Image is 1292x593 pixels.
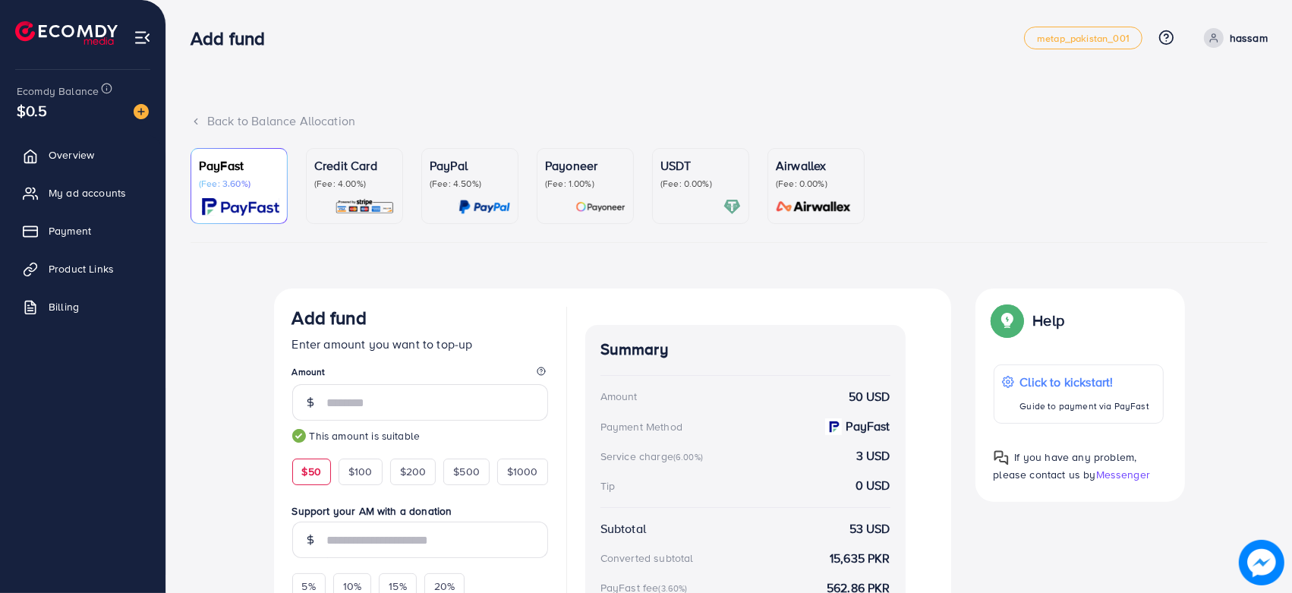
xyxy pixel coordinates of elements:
a: Product Links [11,254,154,284]
span: metap_pakistan_001 [1037,33,1130,43]
h3: Add fund [191,27,277,49]
span: $0.5 [17,99,48,121]
img: card [335,198,395,216]
a: Payment [11,216,154,246]
a: metap_pakistan_001 [1024,27,1142,49]
p: (Fee: 0.00%) [776,178,856,190]
p: (Fee: 0.00%) [660,178,741,190]
img: Popup guide [994,307,1021,334]
div: Service charge [600,449,707,464]
p: Credit Card [314,156,395,175]
span: Payment [49,223,91,238]
strong: 53 USD [849,520,890,538]
img: Popup guide [994,450,1009,465]
p: PayPal [430,156,510,175]
p: (Fee: 4.00%) [314,178,395,190]
img: image [1243,544,1280,581]
img: menu [134,29,151,46]
div: Amount [600,389,638,404]
a: Billing [11,292,154,322]
span: Messenger [1096,467,1150,482]
span: If you have any problem, please contact us by [994,449,1137,482]
div: Tip [600,478,615,494]
span: $200 [400,464,427,479]
legend: Amount [292,365,548,384]
img: image [134,104,149,119]
a: My ad accounts [11,178,154,208]
a: Overview [11,140,154,170]
span: $100 [348,464,373,479]
span: My ad accounts [49,185,126,200]
span: Billing [49,299,79,314]
strong: 0 USD [856,477,890,494]
h4: Summary [600,340,890,359]
img: card [202,198,279,216]
span: $50 [302,464,321,479]
img: card [771,198,856,216]
p: Click to kickstart! [1020,373,1149,391]
p: hassam [1230,29,1268,47]
p: (Fee: 4.50%) [430,178,510,190]
div: Payment Method [600,419,682,434]
p: Help [1033,311,1065,330]
div: Back to Balance Allocation [191,112,1268,130]
span: $500 [453,464,480,479]
div: Converted subtotal [600,550,694,566]
img: guide [292,429,306,443]
p: (Fee: 1.00%) [545,178,626,190]
p: Payoneer [545,156,626,175]
strong: 50 USD [849,388,890,405]
img: payment [825,418,842,435]
div: Subtotal [600,520,646,538]
label: Support your AM with a donation [292,503,548,519]
p: (Fee: 3.60%) [199,178,279,190]
p: PayFast [199,156,279,175]
span: Overview [49,147,94,162]
p: Enter amount you want to top-up [292,335,548,353]
img: logo [15,21,118,45]
img: card [459,198,510,216]
span: $1000 [507,464,538,479]
strong: 15,635 PKR [830,550,890,567]
img: card [723,198,741,216]
strong: PayFast [846,418,890,435]
a: hassam [1198,28,1268,48]
small: This amount is suitable [292,428,548,443]
h3: Add fund [292,307,367,329]
span: Product Links [49,261,114,276]
strong: 3 USD [856,447,890,465]
span: Ecomdy Balance [17,84,99,99]
p: USDT [660,156,741,175]
img: card [575,198,626,216]
p: Guide to payment via PayFast [1020,397,1149,415]
p: Airwallex [776,156,856,175]
small: (6.00%) [673,451,703,463]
